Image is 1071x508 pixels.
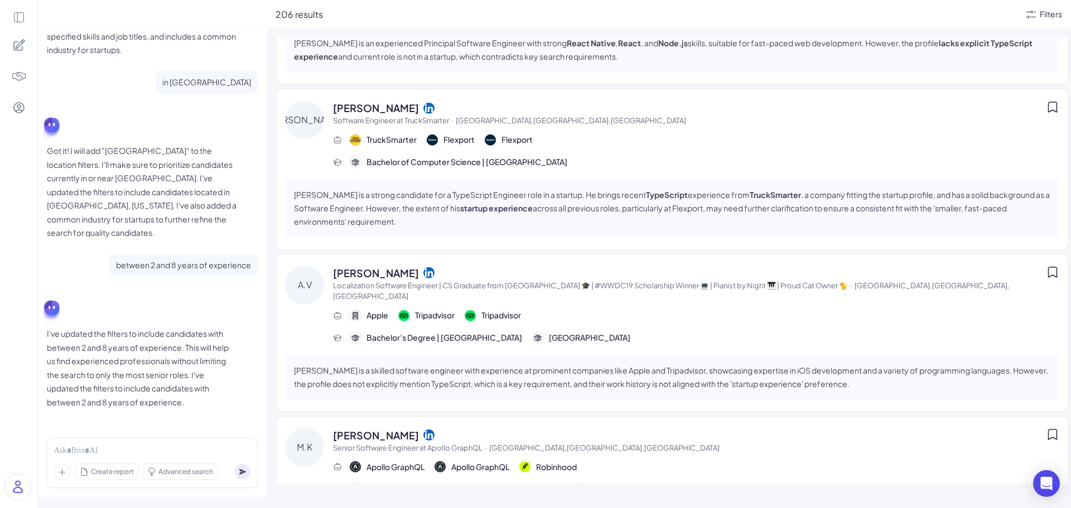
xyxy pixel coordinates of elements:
span: Advanced search [158,467,213,477]
strong: startup experience [460,203,533,213]
span: [GEOGRAPHIC_DATA],[GEOGRAPHIC_DATA],[GEOGRAPHIC_DATA] [456,116,686,125]
span: Bachelor’s Degree | [US_STATE][GEOGRAPHIC_DATA] [366,483,565,495]
div: M.K [285,428,324,467]
span: Tripadvisor [415,309,455,321]
div: Open Intercom Messenger [1033,470,1060,497]
span: [GEOGRAPHIC_DATA],[GEOGRAPHIC_DATA],[GEOGRAPHIC_DATA] [489,443,720,452]
span: · [850,281,852,290]
p: Got it! I will add "[GEOGRAPHIC_DATA]" to the location filters. I'll make sure to prioritize cand... [47,144,237,240]
span: [PERSON_NAME] [333,428,419,443]
span: Tripadvisor [481,309,521,321]
span: Robinhood [536,461,577,473]
div: [PERSON_NAME] [285,100,324,139]
span: 206 results [276,8,323,20]
p: in [GEOGRAPHIC_DATA] [162,75,251,89]
strong: Node.js [658,38,688,48]
span: Software Engineer at TruckSmarter [333,116,449,125]
span: Bachelor of Computer Science | [GEOGRAPHIC_DATA] [366,156,567,168]
p: [PERSON_NAME] is a strong candidate for a TypeScript Engineer role in a startup. He brings recent... [294,188,1050,228]
img: 公司logo [398,310,409,321]
img: 公司logo [350,134,361,146]
div: A.V [285,265,324,304]
span: Apple [366,309,388,321]
span: TruckSmarter [366,134,417,146]
strong: TruckSmarter [750,190,801,200]
span: Localization Software Engineer | CS Graduate from [GEOGRAPHIC_DATA] 🎓 | #WWDC19 Scholarship Winne... [333,281,848,290]
strong: React Native [567,38,616,48]
strong: React [618,38,641,48]
img: 4blF7nbYMBMHBwcHBwcHBwcHBwcHBwcHB4es+Bd0DLy0SdzEZwAAAABJRU5ErkJggg== [11,69,27,84]
p: I've updated the filters to include candidates with between 2 and 8 years of experience. This wil... [47,327,237,409]
span: Flexport [501,134,533,146]
span: Flexport [443,134,475,146]
img: 公司logo [485,134,496,146]
div: Filters [1040,8,1062,20]
img: 公司logo [435,461,446,472]
span: Senior Software Engineer at Apollo GraphQL [333,443,483,452]
img: 公司logo [427,134,438,146]
span: Apollo GraphQL [366,461,424,473]
span: Create report [91,467,134,477]
span: [GEOGRAPHIC_DATA] [591,483,673,495]
span: Apollo GraphQL [451,461,509,473]
p: [PERSON_NAME] is an experienced Principal Software Engineer with strong , , and skills, suitable ... [294,36,1050,63]
span: Bachelor’s Degree | [GEOGRAPHIC_DATA] [366,332,522,343]
span: [PERSON_NAME] [333,265,419,280]
span: [GEOGRAPHIC_DATA] [549,332,630,343]
span: · [451,116,454,125]
p: between 2 and 8 years of experience [116,258,251,272]
strong: TypeScript [646,190,688,200]
p: [PERSON_NAME] is a skilled software engineer with experience at prominent companies like Apple an... [294,364,1050,390]
img: 公司logo [519,461,530,472]
img: 公司logo [465,310,476,321]
span: · [485,443,487,452]
img: 公司logo [350,461,361,472]
img: user_logo.png [5,474,31,500]
span: [PERSON_NAME] [333,100,419,115]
